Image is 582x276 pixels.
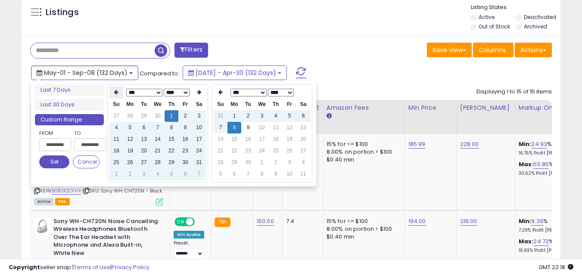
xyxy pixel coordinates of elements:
[165,145,178,157] td: 22
[215,217,230,227] small: FBA
[283,168,296,180] td: 10
[214,157,227,168] td: 28
[283,122,296,133] td: 12
[192,157,206,168] td: 31
[178,157,192,168] td: 30
[73,155,100,168] button: Cancel
[269,122,283,133] td: 11
[460,103,511,112] div: [PERSON_NAME]
[52,187,81,195] a: B0BS1QCFHX
[137,122,151,133] td: 6
[227,122,241,133] td: 8
[137,110,151,122] td: 29
[9,264,149,272] div: seller snap | |
[269,168,283,180] td: 9
[123,122,137,133] td: 5
[178,122,192,133] td: 9
[479,13,495,21] label: Active
[255,157,269,168] td: 1
[165,99,178,110] th: Th
[533,237,549,246] a: 24.72
[283,145,296,157] td: 26
[227,110,241,122] td: 1
[519,237,534,245] b: Max:
[296,157,310,168] td: 4
[283,99,296,110] th: Fr
[241,99,255,110] th: Tu
[34,140,163,204] div: ASIN:
[174,43,208,58] button: Filters
[192,99,206,110] th: Sa
[140,69,179,78] span: Compared to:
[241,110,255,122] td: 2
[255,99,269,110] th: We
[46,6,79,19] h5: Listings
[165,157,178,168] td: 29
[460,140,479,149] a: 228.00
[74,129,100,137] label: To
[39,129,69,137] label: From
[35,114,104,126] li: Custom Range
[192,168,206,180] td: 7
[34,217,51,235] img: 31PFiCIw3WL._SL40_.jpg
[286,217,316,225] div: 7.4
[241,133,255,145] td: 16
[109,110,123,122] td: 27
[241,145,255,157] td: 23
[178,145,192,157] td: 23
[137,133,151,145] td: 13
[175,218,186,225] span: ON
[296,133,310,145] td: 20
[269,133,283,145] td: 18
[109,157,123,168] td: 25
[327,103,401,112] div: Amazon Fees
[35,84,104,96] li: Last 7 Days
[214,110,227,122] td: 31
[519,217,532,225] b: Min:
[327,112,332,120] small: Amazon Fees.
[257,217,274,226] a: 150.00
[479,23,510,30] label: Out of Stock
[183,65,287,80] button: [DATE] - Apr-30 (132 Days)
[227,133,241,145] td: 15
[471,3,560,12] p: Listing States:
[151,110,165,122] td: 30
[296,110,310,122] td: 6
[123,110,137,122] td: 28
[296,168,310,180] td: 11
[192,110,206,122] td: 3
[151,168,165,180] td: 4
[269,157,283,168] td: 2
[109,133,123,145] td: 11
[327,225,398,233] div: 8.00% on portion > $100
[327,140,398,148] div: 15% for <= $100
[123,99,137,110] th: Mo
[476,88,552,96] div: Displaying 1 to 15 of 15 items
[165,133,178,145] td: 15
[109,145,123,157] td: 18
[255,122,269,133] td: 10
[241,122,255,133] td: 9
[214,122,227,133] td: 7
[196,68,276,77] span: [DATE] - Apr-30 (132 Days)
[109,122,123,133] td: 4
[192,133,206,145] td: 17
[327,148,398,156] div: 8.00% on portion > $100
[524,23,547,30] label: Archived
[109,99,123,110] th: Su
[34,198,54,205] span: All listings currently available for purchase on Amazon
[214,133,227,145] td: 14
[151,133,165,145] td: 14
[214,145,227,157] td: 21
[151,99,165,110] th: We
[519,140,532,148] b: Min:
[165,110,178,122] td: 1
[137,157,151,168] td: 27
[269,145,283,157] td: 25
[74,263,110,271] a: Terms of Use
[9,263,40,271] strong: Copyright
[227,99,241,110] th: Mo
[192,122,206,133] td: 10
[327,156,398,164] div: $0.40 min
[123,168,137,180] td: 2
